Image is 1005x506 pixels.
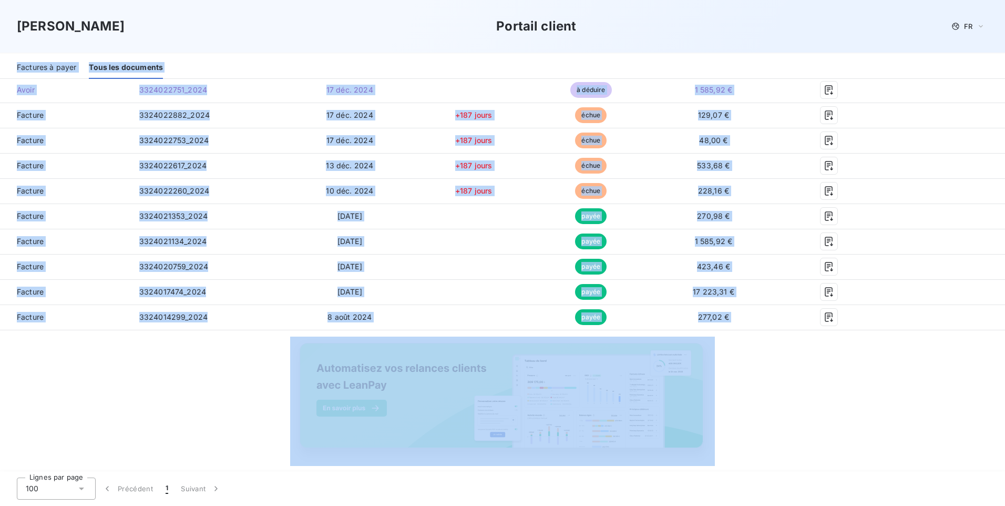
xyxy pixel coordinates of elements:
span: échue [575,158,607,174]
span: 228,16 € [698,186,729,195]
span: 270,98 € [697,211,730,220]
span: Facture [8,287,122,297]
span: FR [964,22,972,31]
span: payée [575,234,607,249]
span: Facture [8,186,122,196]
span: 1 585,92 € [695,237,733,246]
span: 3324022260_2024 [139,186,209,195]
span: Facture [8,135,122,146]
span: 8 août 2024 [327,312,372,321]
span: échue [575,107,607,123]
span: [DATE] [337,237,362,246]
span: 3324021134_2024 [139,237,207,246]
span: Avoir [8,85,122,95]
span: Facture [8,261,122,272]
span: 3324022751_2024 [139,85,207,94]
span: 533,68 € [697,161,730,170]
span: 1 [166,483,168,494]
span: payée [575,309,607,325]
span: Facture [8,312,122,322]
span: Facture [8,110,122,120]
span: [DATE] [337,262,362,271]
span: 3324022882_2024 [139,110,210,119]
div: Tous les documents [89,57,163,79]
h3: Portail client [496,17,576,36]
span: 423,46 € [697,262,730,271]
span: [DATE] [337,287,362,296]
span: payée [575,208,607,224]
span: 129,07 € [698,110,729,119]
span: 1 585,92 € [695,85,733,94]
span: [DATE] [337,211,362,220]
span: 3324017474_2024 [139,287,206,296]
button: Précédent [96,478,159,500]
img: banner [290,337,715,466]
span: 100 [26,483,38,494]
span: 3324022753_2024 [139,136,209,145]
span: Facture [8,236,122,247]
span: 13 déc. 2024 [326,161,373,170]
span: 277,02 € [698,312,729,321]
span: 3324022617_2024 [139,161,207,170]
span: 3324021353_2024 [139,211,208,220]
span: Facture [8,160,122,171]
span: +187 jours [455,136,493,145]
span: 3324014299_2024 [139,312,208,321]
span: 17 déc. 2024 [326,85,373,94]
span: +187 jours [455,161,493,170]
span: payée [575,259,607,275]
div: Factures à payer [17,57,76,79]
span: 10 déc. 2024 [326,186,373,195]
span: +187 jours [455,110,493,119]
span: échue [575,133,607,148]
span: 48,00 € [699,136,727,145]
span: 17 223,31 € [693,287,734,296]
span: Facture [8,211,122,221]
button: Suivant [175,478,228,500]
span: échue [575,183,607,199]
span: payée [575,284,607,300]
span: 3324020759_2024 [139,262,208,271]
button: 1 [159,478,175,500]
span: +187 jours [455,186,493,195]
span: 17 déc. 2024 [326,110,373,119]
span: 17 déc. 2024 [326,136,373,145]
span: à déduire [570,82,611,98]
h3: [PERSON_NAME] [17,17,125,36]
